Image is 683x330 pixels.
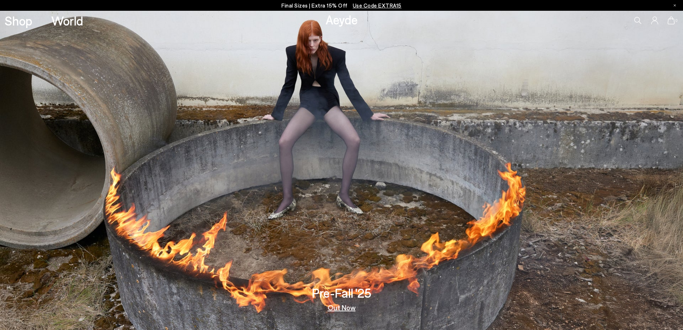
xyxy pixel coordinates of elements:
[5,14,32,27] a: Shop
[328,304,356,311] a: Out Now
[51,14,83,27] a: World
[312,287,371,299] h3: Pre-Fall '25
[326,12,358,27] a: Aeyde
[668,17,675,24] a: 0
[281,1,402,10] p: Final Sizes | Extra 15% Off
[353,2,402,9] span: Navigate to /collections/ss25-final-sizes
[675,19,678,23] span: 0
